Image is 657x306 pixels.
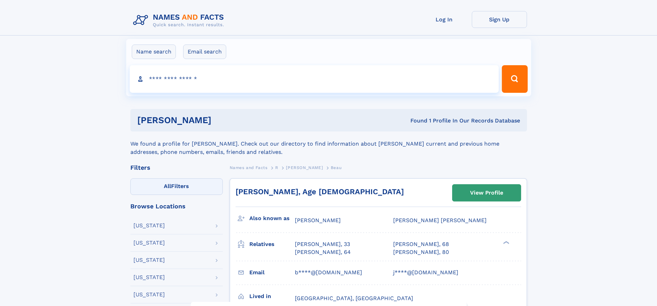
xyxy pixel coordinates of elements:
[164,183,171,189] span: All
[295,217,341,224] span: [PERSON_NAME]
[295,248,351,256] a: [PERSON_NAME], 64
[393,240,449,248] a: [PERSON_NAME], 68
[130,178,223,195] label: Filters
[132,45,176,59] label: Name search
[311,117,520,125] div: Found 1 Profile In Our Records Database
[295,240,350,248] a: [PERSON_NAME], 33
[133,240,165,246] div: [US_STATE]
[133,292,165,297] div: [US_STATE]
[133,257,165,263] div: [US_STATE]
[133,275,165,280] div: [US_STATE]
[331,165,341,170] span: Beau
[249,213,295,224] h3: Also known as
[130,11,230,30] img: Logo Names and Facts
[137,116,311,125] h1: [PERSON_NAME]
[470,185,503,201] div: View Profile
[452,185,521,201] a: View Profile
[230,163,268,172] a: Names and Facts
[130,131,527,156] div: We found a profile for [PERSON_NAME]. Check out our directory to find information about [PERSON_N...
[275,165,278,170] span: R
[249,290,295,302] h3: Lived in
[286,163,323,172] a: [PERSON_NAME]
[502,65,527,93] button: Search Button
[130,203,223,209] div: Browse Locations
[417,11,472,28] a: Log In
[236,187,404,196] a: [PERSON_NAME], Age [DEMOGRAPHIC_DATA]
[133,223,165,228] div: [US_STATE]
[295,295,413,302] span: [GEOGRAPHIC_DATA], [GEOGRAPHIC_DATA]
[472,11,527,28] a: Sign Up
[501,240,510,245] div: ❯
[393,217,487,224] span: [PERSON_NAME] [PERSON_NAME]
[249,238,295,250] h3: Relatives
[130,65,499,93] input: search input
[130,165,223,171] div: Filters
[286,165,323,170] span: [PERSON_NAME]
[183,45,226,59] label: Email search
[275,163,278,172] a: R
[249,267,295,278] h3: Email
[393,248,449,256] a: [PERSON_NAME], 80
